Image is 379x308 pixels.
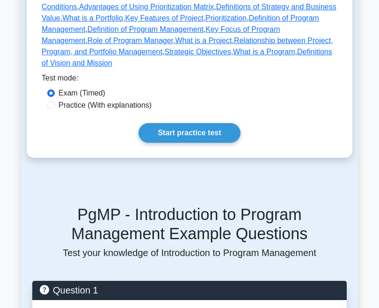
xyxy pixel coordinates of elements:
[32,205,347,243] h5: PgMP - Introduction to Program Management Example Questions
[125,14,203,22] a: Key Features of Project
[40,285,339,296] h5: Question 1
[42,48,332,67] a: Definitions of Vision and Mission
[32,247,347,258] p: Test your knowledge of Introduction to Program Management
[175,37,232,44] a: What is a Project
[58,88,105,99] label: Exam (Timed)
[87,37,173,44] a: Role of Program Manager
[42,25,280,44] a: Key Focus of Program Management
[138,123,240,143] a: Start practice test
[164,48,231,56] a: Strategic Objectives
[233,48,295,56] a: What is a Program
[42,37,333,56] a: Relationship between Project, Program, and Portfolio Management
[87,25,204,33] a: Definition of Program Management
[205,14,247,22] a: Prioritization
[42,73,337,88] div: Test mode:
[42,14,319,33] a: Definition of Program Management
[79,3,214,11] a: Advantages of Using Prioritization Matrix
[42,3,336,22] a: Definitions of Strategy and Business Value
[58,100,152,111] label: Practice (With explanations)
[62,14,123,22] a: What is a Portfolio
